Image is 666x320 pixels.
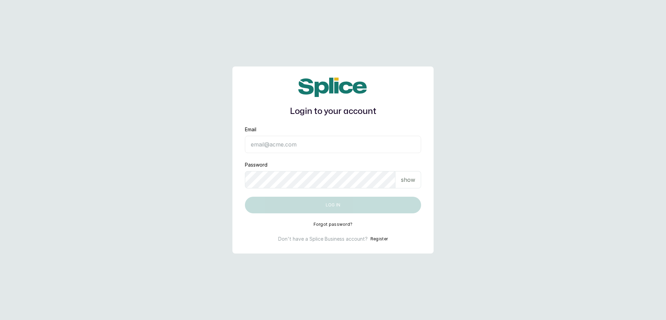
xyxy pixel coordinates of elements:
[370,235,388,242] button: Register
[278,235,368,242] p: Don't have a Splice Business account?
[245,197,421,213] button: Log in
[314,222,353,227] button: Forgot password?
[401,176,415,184] p: show
[245,161,267,168] label: Password
[245,136,421,153] input: email@acme.com
[245,105,421,118] h1: Login to your account
[245,126,256,133] label: Email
